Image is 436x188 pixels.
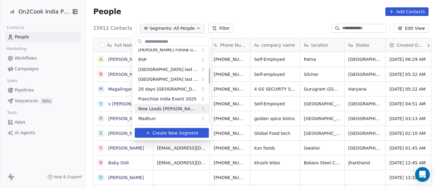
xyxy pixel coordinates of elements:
span: RSP [138,56,147,63]
span: [PERSON_NAME] Follow up Hot Active [138,46,198,53]
span: New Leads [PERSON_NAME] [138,105,198,112]
span: [GEOGRAPHIC_DATA] last 15 days [138,76,198,82]
button: Create New Segment [135,128,209,138]
span: Create New Segment [153,130,198,136]
span: [GEOGRAPHIC_DATA] last 15 days [DATE] [138,66,198,72]
span: Franchise India Event 2025 [138,96,197,102]
span: 20 days [GEOGRAPHIC_DATA] ncr [138,86,198,92]
span: Madhuri [138,115,156,122]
